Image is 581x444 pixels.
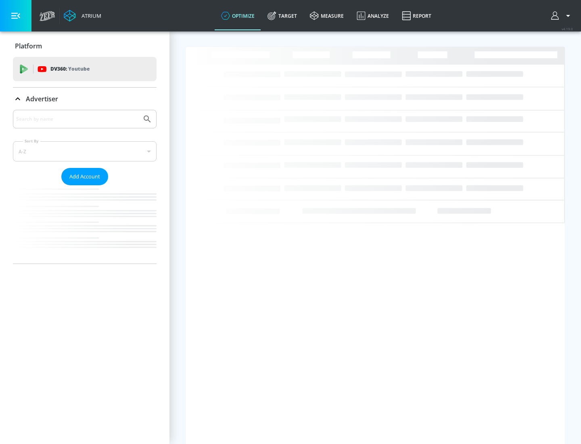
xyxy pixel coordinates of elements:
p: Youtube [68,65,90,73]
div: A-Z [13,141,157,161]
div: Advertiser [13,110,157,264]
p: DV360: [50,65,90,73]
a: optimize [215,1,261,30]
div: Platform [13,35,157,57]
span: Add Account [69,172,100,181]
div: Advertiser [13,88,157,110]
span: v 4.19.0 [562,27,573,31]
a: measure [303,1,350,30]
a: Target [261,1,303,30]
div: Atrium [78,12,101,19]
nav: list of Advertiser [13,185,157,264]
p: Advertiser [26,94,58,103]
button: Add Account [61,168,108,185]
a: Report [395,1,438,30]
div: DV360: Youtube [13,57,157,81]
input: Search by name [16,114,138,124]
p: Platform [15,42,42,50]
a: Analyze [350,1,395,30]
label: Sort By [23,138,40,144]
a: Atrium [64,10,101,22]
